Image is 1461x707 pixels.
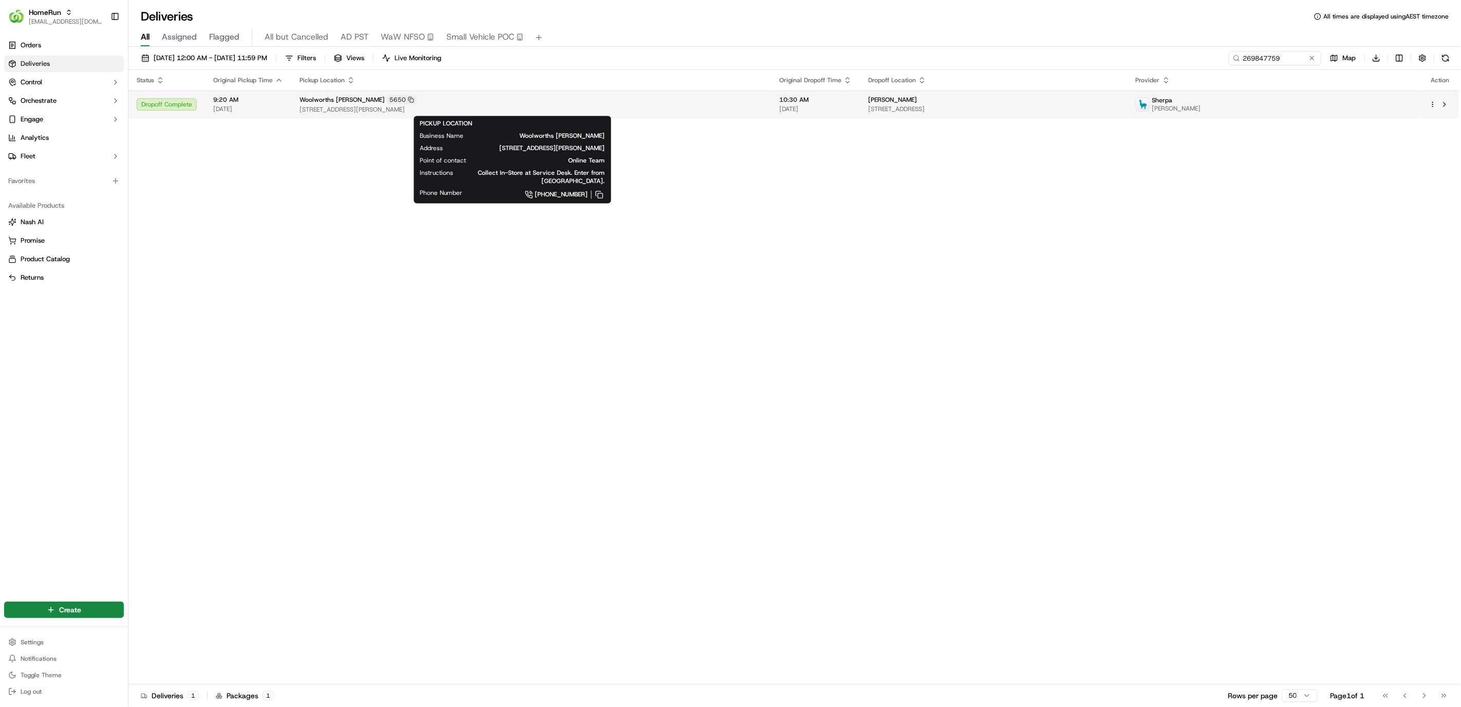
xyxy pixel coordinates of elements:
[10,41,187,58] p: Welcome 👋
[4,651,124,666] button: Notifications
[4,37,124,53] a: Orders
[779,76,841,84] span: Original Dropoff Time
[141,8,193,25] h1: Deliveries
[381,31,425,43] span: WaW NFSO
[10,231,18,239] div: 📗
[97,230,165,240] span: API Documentation
[59,605,81,615] span: Create
[10,177,27,194] img: Masood Aslam
[10,10,31,31] img: Nash
[10,134,69,142] div: Past conversations
[46,108,141,117] div: We're available if you need us!
[4,148,124,165] button: Fleet
[10,150,27,166] img: Ben Goodger
[21,59,50,68] span: Deliveries
[868,105,1119,113] span: [STREET_ADDRESS]
[1152,104,1201,113] span: [PERSON_NAME]
[341,31,368,43] span: AD PST
[137,51,272,65] button: [DATE] 12:00 AM - [DATE] 11:59 PM
[141,31,149,43] span: All
[21,41,41,50] span: Orders
[91,159,112,168] span: [DATE]
[329,51,369,65] button: Views
[27,66,185,77] input: Got a question? Start typing here...
[21,687,42,696] span: Log out
[21,230,79,240] span: Knowledge Base
[4,232,124,249] button: Promise
[209,31,239,43] span: Flagged
[85,159,89,168] span: •
[72,255,124,263] a: Powered byPylon
[1429,76,1451,84] div: Action
[216,691,274,701] div: Packages
[265,31,328,43] span: All but Cancelled
[387,95,417,104] div: 5650
[420,189,463,197] span: Phone Number
[868,76,916,84] span: Dropoff Location
[4,668,124,682] button: Toggle Theme
[21,236,45,245] span: Promise
[154,53,267,63] span: [DATE] 12:00 AM - [DATE] 11:59 PM
[21,655,57,663] span: Notifications
[299,76,345,84] span: Pickup Location
[21,78,42,87] span: Control
[4,56,124,72] a: Deliveries
[21,255,70,264] span: Product Catalog
[213,96,283,104] span: 9:20 AM
[29,7,61,17] button: HomeRun
[4,197,124,214] div: Available Products
[299,105,763,114] span: [STREET_ADDRESS][PERSON_NAME]
[102,255,124,263] span: Pylon
[83,226,169,244] a: 💻API Documentation
[1330,691,1364,701] div: Page 1 of 1
[8,273,120,282] a: Returns
[22,98,40,117] img: 6896339556228_8d8ce7a9af23287cc65f_72.jpg
[188,691,199,700] div: 1
[480,132,605,140] span: Woolworths [PERSON_NAME]
[1136,98,1150,111] img: sherpa_logo.png
[446,31,514,43] span: Small Vehicle POC
[1228,691,1278,701] p: Rows per page
[137,76,154,84] span: Status
[32,159,83,168] span: [PERSON_NAME]
[479,189,605,201] a: [PHONE_NUMBER]
[1323,12,1449,21] span: All times are displayed using AEST timezone
[1438,51,1453,65] button: Refresh
[868,96,917,104] span: [PERSON_NAME]
[21,188,29,196] img: 1736555255976-a54dd68f-1ca7-489b-9aae-adbdc363a1c4
[8,255,120,264] a: Product Catalog
[395,53,441,63] span: Live Monitoring
[4,635,124,649] button: Settings
[1136,76,1160,84] span: Provider
[21,217,44,227] span: Nash AI
[21,152,35,161] span: Fleet
[4,251,124,267] button: Product Catalog
[32,187,83,195] span: [PERSON_NAME]
[4,684,124,699] button: Log out
[8,217,120,227] a: Nash AI
[4,269,124,286] button: Returns
[213,105,283,113] span: [DATE]
[1342,53,1356,63] span: Map
[346,53,364,63] span: Views
[21,160,29,168] img: 1736555255976-a54dd68f-1ca7-489b-9aae-adbdc363a1c4
[175,101,187,114] button: Start new chat
[470,169,605,185] span: Collect In-Store at Service Desk. Enter from [GEOGRAPHIC_DATA].
[91,187,112,195] span: [DATE]
[483,156,605,165] span: Online Team
[21,96,57,105] span: Orchestrate
[29,17,102,26] button: [EMAIL_ADDRESS][DOMAIN_NAME]
[420,119,473,128] span: PICKUP LOCATION
[4,214,124,230] button: Nash AI
[213,76,273,84] span: Original Pickup Time
[4,4,106,29] button: HomeRunHomeRun[EMAIL_ADDRESS][DOMAIN_NAME]
[8,236,120,245] a: Promise
[299,96,385,104] span: Woolworths [PERSON_NAME]
[420,156,466,165] span: Point of contact
[420,169,454,177] span: Instructions
[21,638,44,646] span: Settings
[4,602,124,618] button: Create
[263,691,274,700] div: 1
